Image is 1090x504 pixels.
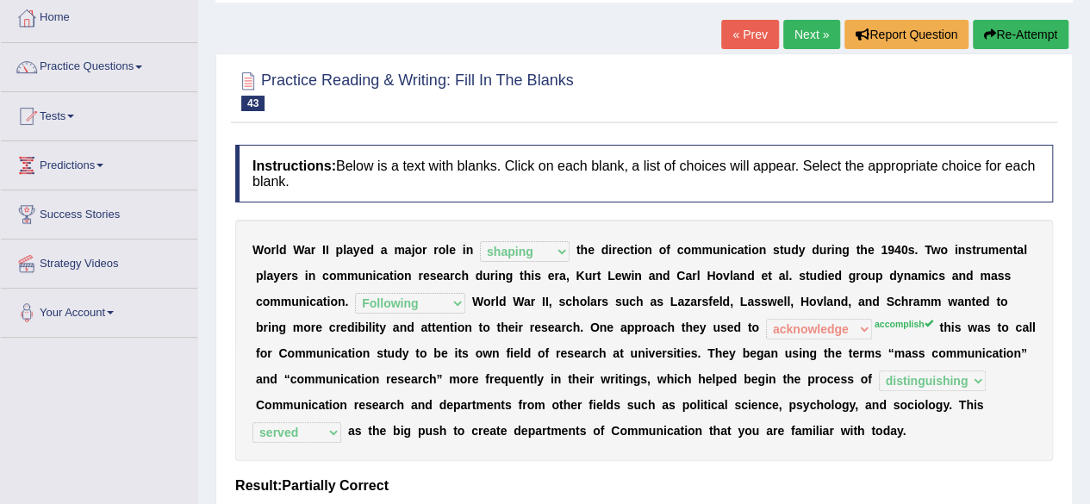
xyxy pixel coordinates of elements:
b: r [592,269,596,283]
b: I [542,295,545,308]
b: o [638,243,645,257]
b: s [773,243,780,257]
b: c [894,295,901,308]
b: e [713,295,719,308]
b: c [322,269,329,283]
b: n [958,269,966,283]
b: 9 [888,243,894,257]
b: n [833,295,841,308]
b: t [576,243,581,257]
b: e [548,269,555,283]
b: m [336,269,346,283]
b: s [558,295,565,308]
b: g [506,269,514,283]
b: c [329,320,336,334]
b: y [897,269,904,283]
b: n [498,269,506,283]
b: a [747,295,754,308]
b: s [291,269,298,283]
b: m [270,295,280,308]
b: c [677,243,684,257]
b: e [588,243,595,257]
b: i [495,269,498,283]
b: l [276,243,279,257]
b: r [531,295,535,308]
b: y [353,243,360,257]
b: g [278,320,286,334]
b: m [988,243,999,257]
b: l [787,295,790,308]
b: h [901,295,909,308]
h4: Below is a text with blanks. Click on each blank, a list of choices will appear. Select the appro... [235,145,1053,202]
b: i [372,269,376,283]
b: p [336,243,344,257]
b: h [572,295,580,308]
b: d [834,269,842,283]
b: w [931,243,940,257]
b: s [601,295,608,308]
b: j [412,243,415,257]
b: L [607,269,615,283]
b: s [907,243,914,257]
b: 4 [894,243,901,257]
b: l [823,295,826,308]
a: Next » [783,20,840,49]
b: I [322,243,326,257]
b: u [809,269,817,283]
b: s [701,295,708,308]
b: a [826,295,833,308]
a: Strategy Videos [1,240,197,283]
b: s [761,295,768,308]
b: i [394,269,397,283]
b: o [414,243,422,257]
b: o [809,295,817,308]
b: m [347,269,358,283]
b: f [666,243,670,257]
b: i [832,243,835,257]
b: C [676,269,685,283]
b: w [768,295,777,308]
b: d [840,295,848,308]
b: , [549,295,552,308]
b: i [727,243,731,257]
b: m [980,269,990,283]
b: u [585,269,593,283]
b: r [908,295,912,308]
b: m [691,243,701,257]
b: r [422,243,427,257]
b: n [645,243,652,257]
b: e [827,269,834,283]
b: W [252,243,264,257]
b: g [849,269,856,283]
b: l [697,269,701,283]
span: 43 [241,96,265,111]
b: n [308,269,316,283]
b: a [304,243,311,257]
b: L [740,295,748,308]
b: t [630,243,634,257]
b: t [972,243,976,257]
b: s [938,269,945,283]
b: m [701,243,712,257]
b: f [708,295,713,308]
b: o [303,320,311,334]
b: v [816,295,823,308]
b: n [903,269,911,283]
a: Success Stories [1,190,197,233]
b: e [360,243,367,257]
b: m [931,295,941,308]
b: a [991,269,998,283]
b: n [835,243,843,257]
b: o [1000,295,1008,308]
b: e [615,269,622,283]
a: Predictions [1,141,197,184]
b: s [799,269,806,283]
b: a [685,269,692,283]
b: t [768,269,772,283]
b: o [439,243,446,257]
b: d [982,295,990,308]
b: d [476,269,483,283]
b: t [971,295,975,308]
b: m [919,295,930,308]
b: t [389,269,394,283]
